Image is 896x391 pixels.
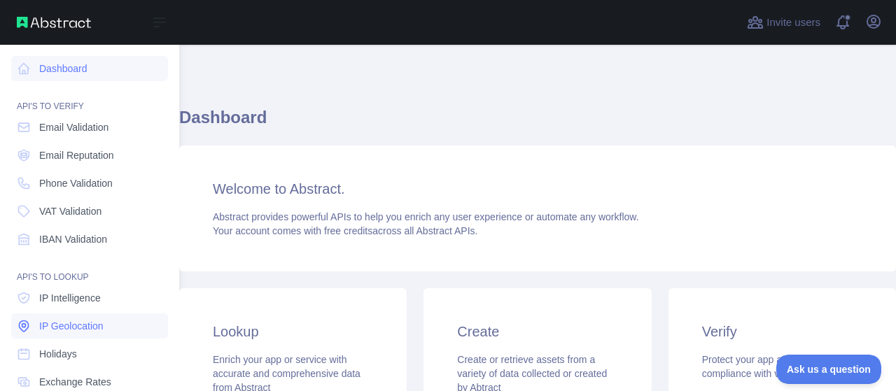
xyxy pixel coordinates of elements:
[11,285,168,311] a: IP Intelligence
[39,375,111,389] span: Exchange Rates
[39,176,113,190] span: Phone Validation
[11,227,168,252] a: IBAN Validation
[457,322,617,341] h3: Create
[39,204,101,218] span: VAT Validation
[39,148,114,162] span: Email Reputation
[11,143,168,168] a: Email Reputation
[11,84,168,112] div: API'S TO VERIFY
[179,106,896,140] h1: Dashboard
[213,211,639,222] span: Abstract provides powerful APIs to help you enrich any user experience or automate any workflow.
[11,255,168,283] div: API'S TO LOOKUP
[702,354,844,379] span: Protect your app and ensure compliance with verification APIs
[324,225,372,236] span: free credits
[39,291,101,305] span: IP Intelligence
[39,232,107,246] span: IBAN Validation
[744,11,823,34] button: Invite users
[776,355,882,384] iframe: Toggle Customer Support
[702,322,862,341] h3: Verify
[11,56,168,81] a: Dashboard
[39,319,104,333] span: IP Geolocation
[11,313,168,339] a: IP Geolocation
[17,17,91,28] img: Abstract API
[11,341,168,367] a: Holidays
[213,225,477,236] span: Your account comes with across all Abstract APIs.
[213,322,373,341] h3: Lookup
[11,199,168,224] a: VAT Validation
[11,171,168,196] a: Phone Validation
[39,347,77,361] span: Holidays
[213,179,862,199] h3: Welcome to Abstract.
[766,15,820,31] span: Invite users
[11,115,168,140] a: Email Validation
[39,120,108,134] span: Email Validation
